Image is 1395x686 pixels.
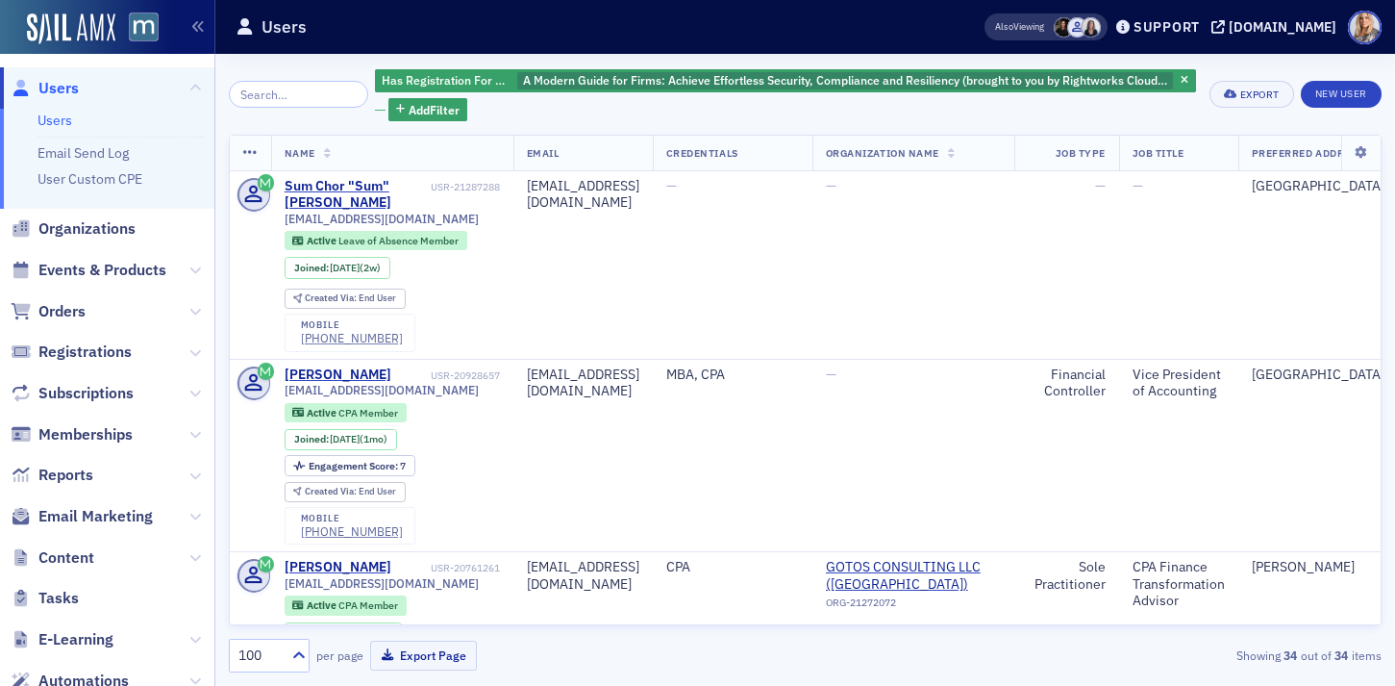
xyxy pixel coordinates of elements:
[1301,81,1382,108] a: New User
[527,559,639,593] div: [EMAIL_ADDRESS][DOMAIN_NAME]
[826,597,1001,616] div: ORG-21272072
[826,177,836,194] span: —
[1055,146,1105,160] span: Job Type
[38,465,93,486] span: Reports
[11,465,93,486] a: Reports
[11,547,94,569] a: Content
[370,641,477,671] button: Export Page
[38,424,133,445] span: Memberships
[995,20,1013,33] div: Also
[11,424,133,445] a: Memberships
[388,98,467,122] button: AddFilter
[285,367,391,384] div: [PERSON_NAME]
[37,144,129,162] a: Email Send Log
[11,78,79,99] a: Users
[37,112,72,129] a: Users
[826,366,836,383] span: —
[285,231,467,250] div: Active: Active: Leave of Absence Member
[11,383,134,404] a: Subscriptions
[305,487,396,497] div: End User
[330,262,381,274] div: (2w)
[293,262,330,274] span: Joined :
[285,429,397,450] div: Joined: 2025-08-11 00:00:00
[129,13,159,42] img: SailAMX
[382,72,537,88] span: Has Registration For Product
[1133,559,1225,610] div: CPA Finance Transformation Advisor
[11,506,153,527] a: Email Marketing
[285,212,479,226] span: [EMAIL_ADDRESS][DOMAIN_NAME]
[338,234,459,247] span: Leave of Absence Member
[527,146,560,160] span: Email
[330,433,387,445] div: (1mo)
[292,599,397,612] a: Active CPA Member
[409,101,460,118] span: Add Filter
[1133,18,1200,36] div: Support
[300,319,402,331] div: mobile
[394,369,500,382] div: USR-20928657
[285,482,406,502] div: Created Via: End User
[300,524,402,539] a: [PHONE_NUMBER]
[285,289,406,309] div: Created Via: End User
[38,260,166,281] span: Events & Products
[1133,177,1143,194] span: —
[285,146,315,160] span: Name
[1252,146,1391,160] span: Preferred Address City
[11,260,166,281] a: Events & Products
[995,20,1044,34] span: Viewing
[1133,367,1225,400] div: Vice President of Accounting
[293,433,330,445] span: Joined :
[1095,177,1106,194] span: —
[309,459,400,472] span: Engagement Score :
[1332,647,1352,664] strong: 34
[338,598,398,612] span: CPA Member
[1067,17,1087,38] span: Justin Chase
[1133,146,1184,160] span: Job Title
[666,146,738,160] span: Credentials
[38,342,132,363] span: Registrations
[375,69,1196,93] div: A Modern Guide for Firms: Achieve Effortless Security, Compliance and Resiliency (brought to you ...
[285,455,415,476] div: Engagement Score: 7
[38,218,136,240] span: Organizations
[11,301,86,322] a: Orders
[1252,367,1391,384] div: [GEOGRAPHIC_DATA]
[1209,81,1293,108] button: Export
[285,403,407,422] div: Active: Active: CPA Member
[38,547,94,569] span: Content
[285,178,428,212] a: Sum Chor "Sum" [PERSON_NAME]
[11,629,113,650] a: E-Learning
[38,78,79,99] span: Users
[300,331,402,345] a: [PHONE_NUMBER]
[316,647,363,664] label: per page
[305,485,359,497] span: Created Via :
[229,81,368,108] input: Search…
[527,367,639,400] div: [EMAIL_ADDRESS][DOMAIN_NAME]
[666,177,677,194] span: —
[523,72,1167,102] span: A Modern Guide for Firms: Achieve Effortless Security, Compliance and Resiliency (brought to you ...
[27,13,115,44] img: SailAMX
[285,576,479,591] span: [EMAIL_ADDRESS][DOMAIN_NAME]
[305,293,396,304] div: End User
[307,234,338,247] span: Active
[1211,20,1343,34] button: [DOMAIN_NAME]
[1028,559,1106,593] div: Sole Practitioner
[527,178,639,212] div: [EMAIL_ADDRESS][DOMAIN_NAME]
[394,562,500,574] div: USR-20761261
[285,383,479,397] span: [EMAIL_ADDRESS][DOMAIN_NAME]
[11,588,79,609] a: Tasks
[292,406,397,419] a: Active CPA Member
[285,257,390,278] div: Joined: 2025-08-28 00:00:00
[666,367,799,384] div: MBA, CPA
[330,261,360,274] span: [DATE]
[38,506,153,527] span: Email Marketing
[292,235,458,247] a: Active Leave of Absence Member
[38,383,134,404] span: Subscriptions
[285,559,391,576] a: [PERSON_NAME]
[285,596,407,615] div: Active: Active: CPA Member
[1028,367,1106,400] div: Financial Controller
[38,588,79,609] span: Tasks
[1081,17,1101,38] span: Kelly Brown
[305,292,359,304] span: Created Via :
